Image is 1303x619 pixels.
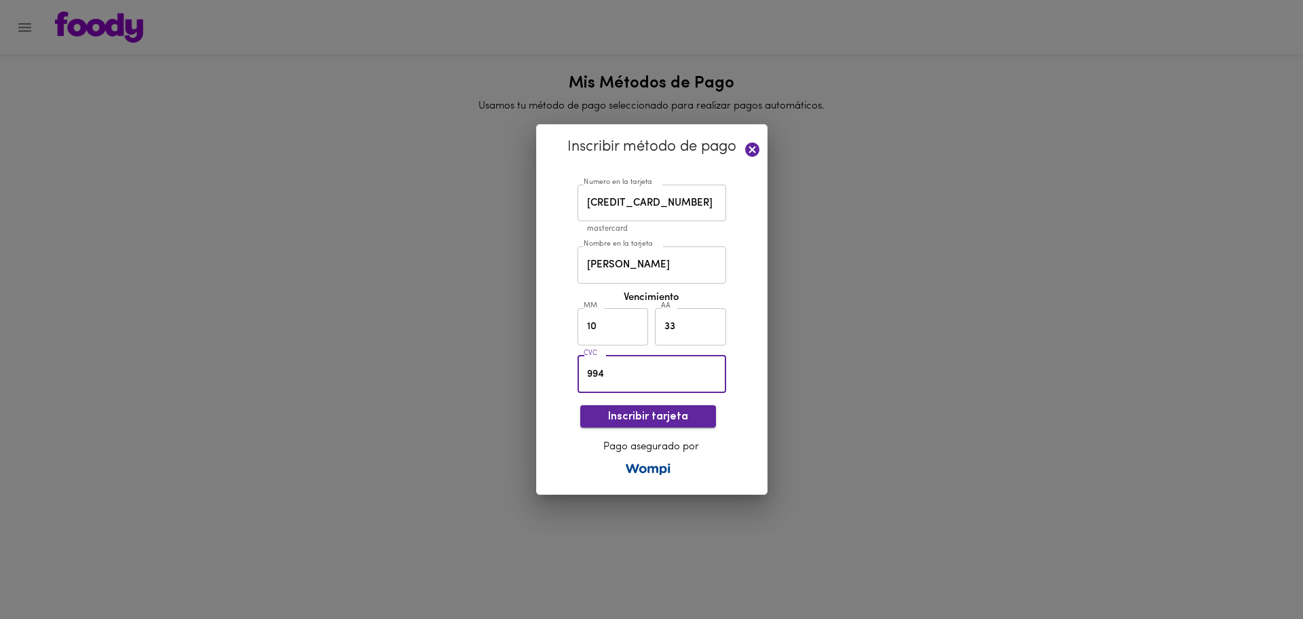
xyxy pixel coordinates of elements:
iframe: Messagebird Livechat Widget [1224,540,1289,605]
span: Inscribir tarjeta [591,411,705,424]
button: Inscribir tarjeta [580,405,716,428]
img: Wompi logo [624,464,672,475]
label: Vencimiento [574,290,730,305]
p: Inscribir método de pago [553,136,751,158]
p: mastercard [587,223,736,236]
p: Pago asegurado por [586,440,716,454]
